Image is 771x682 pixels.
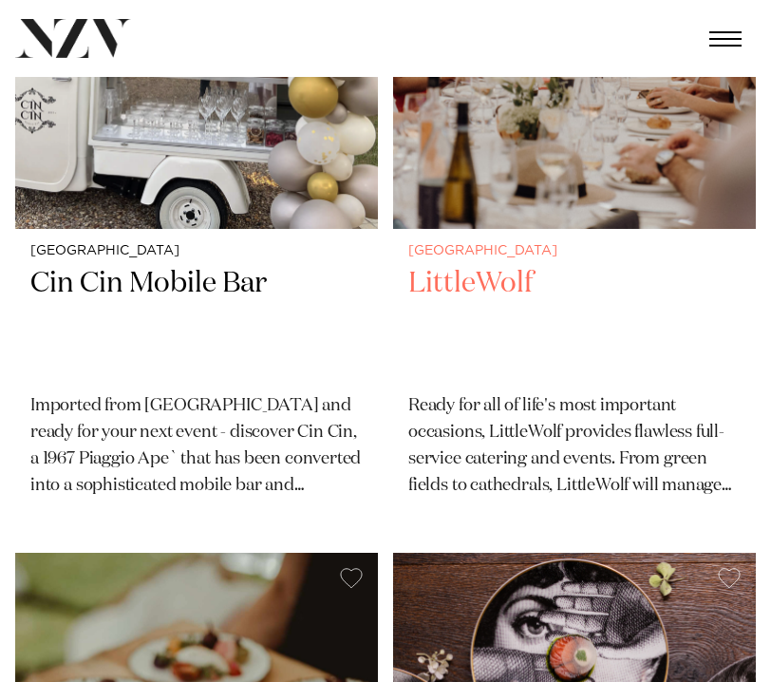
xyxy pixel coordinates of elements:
[15,19,131,58] img: nzv-logo.png
[408,266,741,379] h2: LittleWolf
[30,244,363,258] small: [GEOGRAPHIC_DATA]
[408,244,741,258] small: [GEOGRAPHIC_DATA]
[408,393,741,500] p: Ready for all of life's most important occasions, LittleWolf provides flawless full-service cater...
[30,266,363,379] h2: Cin Cin Mobile Bar
[30,393,363,500] p: Imported from [GEOGRAPHIC_DATA] and ready for your next event - discover Cin Cin, a 1967 Piaggio ...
